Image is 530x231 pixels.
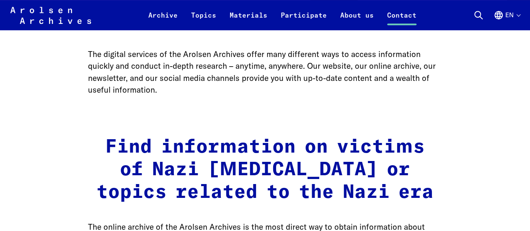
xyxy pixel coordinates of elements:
p: The digital services of the Arolsen Archives offer many different ways to access information quic... [88,48,442,96]
a: Materials [223,10,274,30]
button: English, language selection [494,10,520,30]
strong: Find information on victims of Nazi [MEDICAL_DATA] or topics related to the Nazi era [96,138,434,202]
a: Topics [184,10,223,30]
a: Archive [142,10,184,30]
a: About us [334,10,380,30]
a: Contact [380,10,423,30]
a: Participate [274,10,334,30]
nav: Primary [142,5,423,25]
